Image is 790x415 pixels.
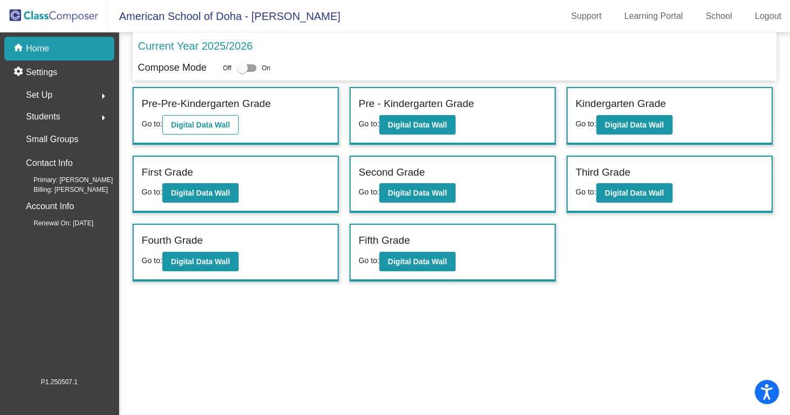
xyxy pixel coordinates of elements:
p: Small Groups [26,132,78,147]
span: Set Up [26,88,52,103]
b: Digital Data Wall [171,189,230,197]
button: Digital Data Wall [379,252,456,271]
label: Second Grade [359,165,425,180]
b: Digital Data Wall [388,189,447,197]
button: Digital Data Wall [162,183,239,203]
a: Logout [746,8,790,25]
b: Digital Data Wall [605,189,664,197]
b: Digital Data Wall [388,121,447,129]
label: Pre-Pre-Kindergarten Grade [142,96,271,112]
button: Digital Data Wall [596,115,673,135]
span: Go to: [142,256,162,265]
label: First Grade [142,165,193,180]
button: Digital Data Wall [162,115,239,135]
p: Home [26,42,49,55]
mat-icon: arrow_right [97,111,110,124]
b: Digital Data Wall [605,121,664,129]
span: Billing: [PERSON_NAME] [16,185,108,195]
b: Digital Data Wall [171,121,230,129]
p: Current Year 2025/2026 [138,38,253,54]
span: Off [223,63,232,73]
p: Settings [26,66,57,79]
button: Digital Data Wall [596,183,673,203]
label: Third Grade [576,165,630,180]
a: Learning Portal [616,8,692,25]
mat-icon: home [13,42,26,55]
b: Digital Data Wall [171,257,230,266]
span: Go to: [142,188,162,196]
span: American School of Doha - [PERSON_NAME] [108,8,340,25]
span: Go to: [576,119,596,128]
span: Go to: [142,119,162,128]
p: Account Info [26,199,74,214]
button: Digital Data Wall [379,115,456,135]
mat-icon: settings [13,66,26,79]
a: School [697,8,741,25]
span: On [262,63,271,73]
label: Pre - Kindergarten Grade [359,96,474,112]
span: Renewal On: [DATE] [16,218,93,228]
label: Fifth Grade [359,233,410,249]
span: Go to: [359,119,379,128]
a: Support [563,8,610,25]
button: Digital Data Wall [379,183,456,203]
button: Digital Data Wall [162,252,239,271]
span: Go to: [359,256,379,265]
mat-icon: arrow_right [97,90,110,103]
span: Students [26,109,60,124]
b: Digital Data Wall [388,257,447,266]
label: Fourth Grade [142,233,203,249]
p: Compose Mode [138,61,207,75]
span: Primary: [PERSON_NAME] [16,175,113,185]
span: Go to: [576,188,596,196]
span: Go to: [359,188,379,196]
label: Kindergarten Grade [576,96,666,112]
p: Contact Info [26,156,73,171]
